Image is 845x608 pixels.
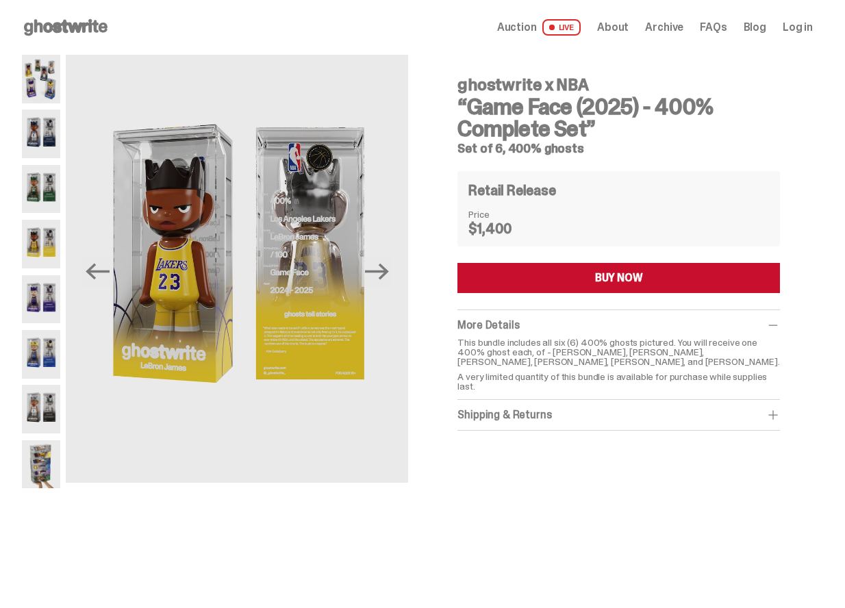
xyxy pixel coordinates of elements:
img: NBA-400-HG-Scale.png [22,440,60,489]
h3: “Game Face (2025) - 400% Complete Set” [457,96,780,140]
img: NBA-400-HG-Main.png [22,55,60,103]
img: NBA-400-HG-Giannis.png [22,165,60,214]
a: About [597,22,629,33]
img: website_grey.svg [22,36,33,47]
img: logo_orange.svg [22,22,33,33]
h4: Retail Release [468,183,555,197]
img: NBA-400-HG-Ant.png [22,110,60,158]
img: tab_keywords_by_traffic_grey.svg [136,79,147,90]
div: Shipping & Returns [457,408,780,422]
a: Log in [783,22,813,33]
img: tab_domain_overview_orange.svg [37,79,48,90]
a: FAQs [700,22,727,33]
a: Archive [645,22,683,33]
img: NBA-400-HG%20Bron.png [66,55,408,483]
img: NBA-400-HG-Wemby.png [22,385,60,433]
div: Domain: [DOMAIN_NAME] [36,36,151,47]
span: LIVE [542,19,581,36]
img: NBA-400-HG-Luka.png [22,275,60,324]
div: Keywords by Traffic [151,81,231,90]
h4: ghostwrite x NBA [457,77,780,93]
dd: $1,400 [468,222,537,236]
span: More Details [457,318,519,332]
img: NBA-400-HG-Steph.png [22,330,60,379]
div: Domain Overview [52,81,123,90]
button: BUY NOW [457,263,780,293]
dt: Price [468,210,537,219]
a: Blog [744,22,766,33]
button: Next [362,257,392,287]
a: Auction LIVE [497,19,581,36]
button: Previous [82,257,112,287]
img: NBA-400-HG%20Bron.png [22,220,60,268]
span: Auction [497,22,537,33]
p: A very limited quantity of this bundle is available for purchase while supplies last. [457,372,780,391]
p: This bundle includes all six (6) 400% ghosts pictured. You will receive one 400% ghost each, of -... [457,338,780,366]
div: v 4.0.25 [38,22,67,33]
h5: Set of 6, 400% ghosts [457,142,780,155]
div: BUY NOW [595,273,643,283]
